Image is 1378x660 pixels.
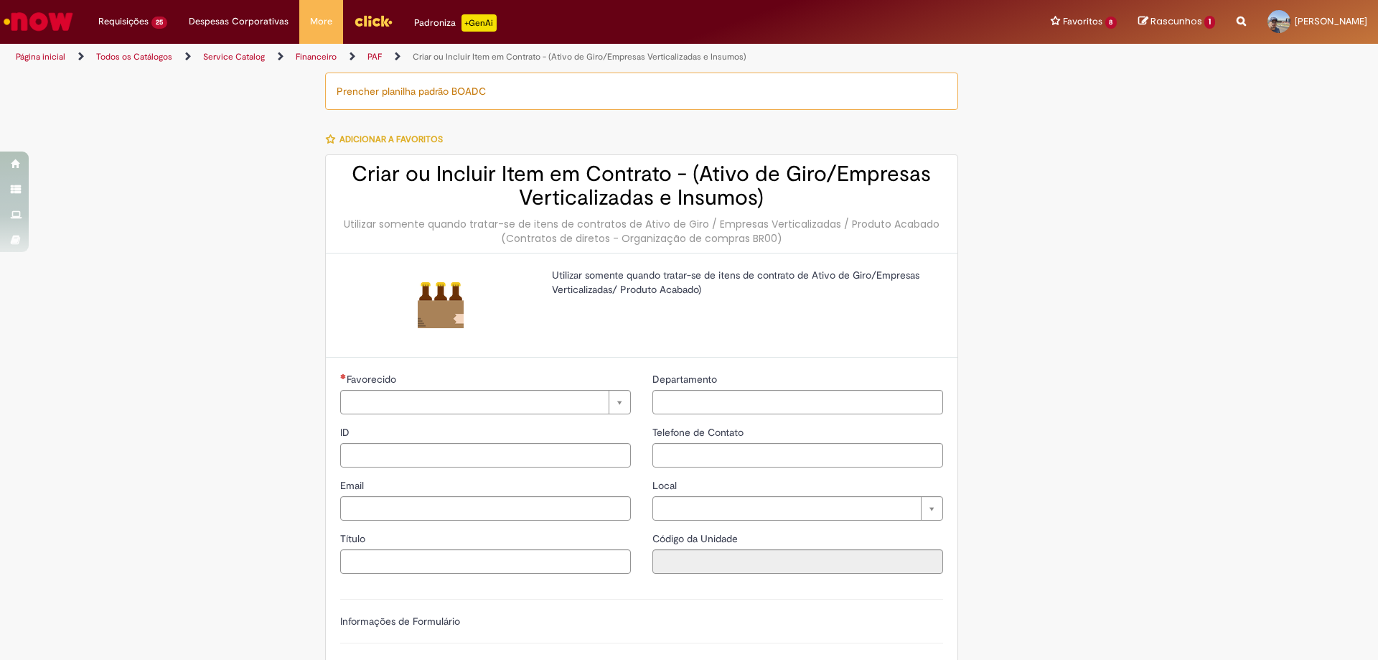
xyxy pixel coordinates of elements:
div: Prencher planilha padrão BOADC [325,73,958,110]
p: +GenAi [461,14,497,32]
div: Utilizar somente quando tratar-se de itens de contratos de Ativo de Giro / Empresas Verticalizada... [340,217,943,246]
span: 1 [1204,16,1215,29]
img: ServiceNow [1,7,75,36]
span: Rascunhos [1150,14,1202,28]
a: Limpar campo Local [652,496,943,521]
input: Departamento [652,390,943,414]
span: 25 [151,17,167,29]
a: Service Catalog [203,51,265,62]
a: Financeiro [296,51,337,62]
span: Título [340,532,368,545]
ul: Trilhas de página [11,44,908,70]
span: ID [340,426,352,439]
span: Favoritos [1063,14,1102,29]
span: Email [340,479,367,492]
img: click_logo_yellow_360x200.png [354,10,393,32]
label: Informações de Formulário [340,615,460,628]
input: Código da Unidade [652,549,943,574]
img: Criar ou Incluir Item em Contrato - (Ativo de Giro/Empresas Verticalizadas e Insumos) [418,282,464,328]
p: Utilizar somente quando tratar-se de itens de contrato de Ativo de Giro/Empresas Verticalizadas/ ... [552,268,932,297]
a: Criar ou Incluir Item em Contrato - (Ativo de Giro/Empresas Verticalizadas e Insumos) [413,51,746,62]
span: Necessários [340,373,347,379]
span: Adicionar a Favoritos [339,134,443,145]
label: Somente leitura - Código da Unidade [652,531,741,546]
span: Local [652,479,680,492]
span: [PERSON_NAME] [1295,15,1367,27]
a: Rascunhos [1138,15,1215,29]
input: Telefone de Contato [652,443,943,468]
input: Título [340,549,631,574]
input: Email [340,496,631,521]
button: Adicionar a Favoritos [325,124,451,154]
a: Limpar campo Favorecido [340,390,631,414]
input: ID [340,443,631,468]
span: Necessários - Favorecido [347,373,399,386]
a: PAF [367,51,382,62]
span: Somente leitura - Código da Unidade [652,532,741,545]
h2: Criar ou Incluir Item em Contrato - (Ativo de Giro/Empresas Verticalizadas e Insumos) [340,162,943,210]
div: Padroniza [414,14,497,32]
a: Todos os Catálogos [96,51,172,62]
span: Requisições [98,14,149,29]
a: Página inicial [16,51,65,62]
span: Departamento [652,373,720,386]
span: More [310,14,332,29]
span: Despesas Corporativas [189,14,289,29]
span: 8 [1105,17,1117,29]
span: Telefone de Contato [652,426,746,439]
